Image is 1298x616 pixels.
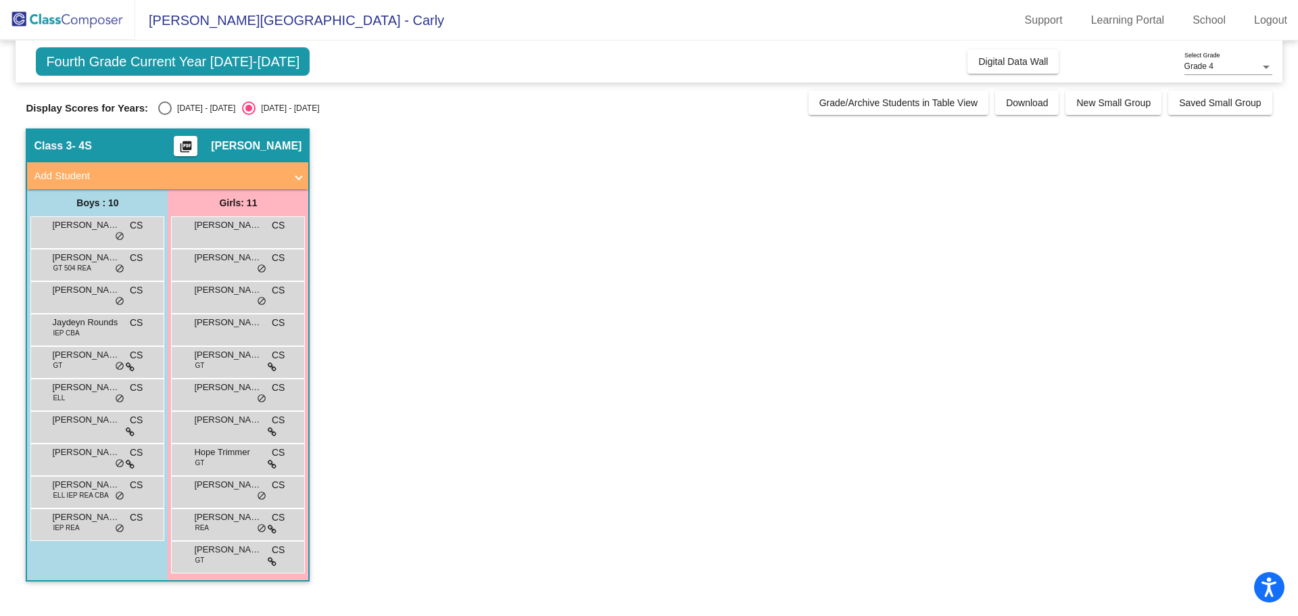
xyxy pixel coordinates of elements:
[115,231,124,242] span: do_not_disturb_alt
[194,348,262,362] span: [PERSON_NAME]
[1014,9,1074,31] a: Support
[52,381,120,394] span: [PERSON_NAME]
[168,189,308,216] div: Girls: 11
[1243,9,1298,31] a: Logout
[194,511,262,524] span: [PERSON_NAME]
[1182,9,1236,31] a: School
[130,251,143,265] span: CS
[257,394,266,404] span: do_not_disturb_alt
[52,348,120,362] span: [PERSON_NAME]
[194,381,262,394] span: [PERSON_NAME]
[211,139,302,153] span: [PERSON_NAME]
[115,296,124,307] span: do_not_disturb_alt
[130,413,143,427] span: CS
[194,413,262,427] span: [PERSON_NAME]
[130,283,143,298] span: CS
[52,283,120,297] span: [PERSON_NAME]
[158,101,319,115] mat-radio-group: Select an option
[1006,97,1048,108] span: Download
[819,97,978,108] span: Grade/Archive Students in Table View
[53,490,108,500] span: ELL IEP REA CBA
[174,136,197,156] button: Print Students Details
[27,189,168,216] div: Boys : 10
[194,218,262,232] span: [PERSON_NAME]
[809,91,989,115] button: Grade/Archive Students in Table View
[52,218,120,232] span: [PERSON_NAME]
[72,139,91,153] span: - 4S
[272,446,285,460] span: CS
[52,511,120,524] span: [PERSON_NAME]
[272,218,285,233] span: CS
[195,523,209,533] span: REA
[135,9,444,31] span: [PERSON_NAME][GEOGRAPHIC_DATA] - Carly
[53,523,79,533] span: IEP REA
[130,316,143,330] span: CS
[34,168,285,184] mat-panel-title: Add Student
[52,478,120,492] span: [PERSON_NAME]
[1184,62,1213,71] span: Grade 4
[130,218,143,233] span: CS
[53,328,79,338] span: IEP CBA
[257,296,266,307] span: do_not_disturb_alt
[36,47,310,76] span: Fourth Grade Current Year [DATE]-[DATE]
[115,361,124,372] span: do_not_disturb_alt
[53,263,91,273] span: GT 504 REA
[195,458,204,468] span: GT
[52,446,120,459] span: [PERSON_NAME]
[272,316,285,330] span: CS
[257,491,266,502] span: do_not_disturb_alt
[178,140,194,159] mat-icon: picture_as_pdf
[272,251,285,265] span: CS
[257,264,266,275] span: do_not_disturb_alt
[130,511,143,525] span: CS
[1080,9,1176,31] a: Learning Portal
[1076,97,1151,108] span: New Small Group
[115,491,124,502] span: do_not_disturb_alt
[195,555,204,565] span: GT
[967,49,1059,74] button: Digital Data Wall
[115,394,124,404] span: do_not_disturb_alt
[194,283,262,297] span: [PERSON_NAME]
[1168,91,1272,115] button: Saved Small Group
[52,251,120,264] span: [PERSON_NAME]
[1179,97,1261,108] span: Saved Small Group
[115,458,124,469] span: do_not_disturb_alt
[53,393,65,403] span: ELL
[130,446,143,460] span: CS
[272,478,285,492] span: CS
[26,102,148,114] span: Display Scores for Years:
[272,283,285,298] span: CS
[978,56,1048,67] span: Digital Data Wall
[272,543,285,557] span: CS
[115,523,124,534] span: do_not_disturb_alt
[194,543,262,556] span: [PERSON_NAME]
[272,381,285,395] span: CS
[172,102,235,114] div: [DATE] - [DATE]
[995,91,1059,115] button: Download
[53,360,62,371] span: GT
[52,413,120,427] span: [PERSON_NAME]
[115,264,124,275] span: do_not_disturb_alt
[194,316,262,329] span: [PERSON_NAME]
[256,102,319,114] div: [DATE] - [DATE]
[130,478,143,492] span: CS
[27,162,308,189] mat-expansion-panel-header: Add Student
[195,360,204,371] span: GT
[272,348,285,362] span: CS
[194,446,262,459] span: Hope Trimmer
[257,523,266,534] span: do_not_disturb_alt
[194,251,262,264] span: [PERSON_NAME]
[34,139,72,153] span: Class 3
[130,381,143,395] span: CS
[1065,91,1161,115] button: New Small Group
[52,316,120,329] span: Jaydeyn Rounds
[272,413,285,427] span: CS
[272,511,285,525] span: CS
[130,348,143,362] span: CS
[194,478,262,492] span: [PERSON_NAME]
